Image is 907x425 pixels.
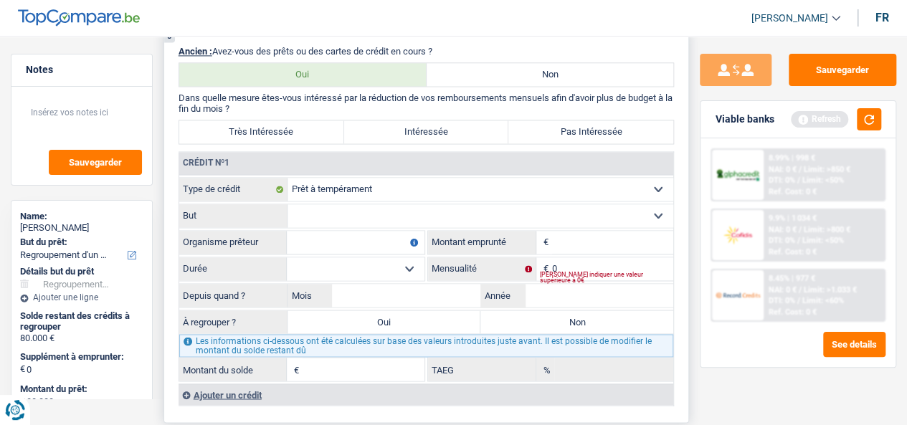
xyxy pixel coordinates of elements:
[797,296,799,305] span: /
[768,225,796,234] span: NAI: 0 €
[791,111,848,127] div: Refresh
[69,158,122,167] span: Sauvegarder
[768,247,816,257] div: Ref. Cost: 0 €
[26,64,138,76] h5: Notes
[288,284,332,307] label: Mois
[803,225,850,234] span: Limit: >800 €
[789,54,896,86] button: Sauvegarder
[716,168,760,181] img: AlphaCredit
[49,150,142,175] button: Sauvegarder
[768,236,794,245] span: DTI: 0%
[179,383,674,405] div: Ajouter un crédit
[179,178,288,201] label: Type de crédit
[20,310,143,333] div: Solde restant des crédits à regrouper
[20,266,143,277] div: Détails but du prêt
[428,231,536,254] label: Montant emprunté
[823,332,885,357] button: See details
[179,63,427,86] label: Oui
[179,120,344,143] label: Très Intéressée
[768,214,816,223] div: 9.9% | 1 034 €
[20,363,25,375] span: €
[20,222,143,234] div: [PERSON_NAME]
[768,165,796,174] span: NAI: 0 €
[332,284,480,307] input: MM
[508,120,673,143] label: Pas Intéressée
[802,176,843,185] span: Limit: <50%
[540,274,674,280] div: [PERSON_NAME] indiquer une valeur supérieure à 0€
[803,285,856,295] span: Limit: >1.033 €
[179,310,288,333] label: À regrouper ?
[768,296,794,305] span: DTI: 0%
[536,358,554,381] span: %
[536,231,552,254] span: €
[798,285,801,295] span: /
[802,296,843,305] span: Limit: <60%
[428,257,536,280] label: Mensualité
[716,285,760,307] img: Record Credits
[179,158,233,167] div: Crédit nº1
[179,358,288,381] label: Montant du solde
[20,211,143,222] div: Name:
[427,63,674,86] label: Non
[740,6,840,30] a: [PERSON_NAME]
[179,46,212,57] span: Ancien :
[480,310,673,333] label: Non
[179,46,675,57] p: Avez-vous des prêts ou des cartes de crédit en cours ?
[875,11,889,24] div: fr
[536,257,552,280] span: €
[20,237,141,248] label: But du prêt:
[164,32,175,42] div: 6
[428,358,536,381] label: TAEG
[179,231,288,254] label: Organisme prêteur
[287,358,303,381] span: €
[751,12,828,24] span: [PERSON_NAME]
[798,165,801,174] span: /
[525,284,673,307] input: AAAA
[715,113,774,125] div: Viable banks
[768,153,815,163] div: 8.99% | 998 €
[797,236,799,245] span: /
[179,334,674,357] div: Les informations ci-dessous ont été calculées sur base des valeurs introduites juste avant. Il es...
[288,310,480,333] label: Oui
[768,187,816,196] div: Ref. Cost: 0 €
[20,351,141,363] label: Supplément à emprunter:
[768,307,816,317] div: Ref. Cost: 0 €
[179,257,288,280] label: Durée
[768,274,815,283] div: 8.45% | 977 €
[803,165,850,174] span: Limit: >850 €
[179,92,675,114] p: Dans quelle mesure êtes-vous intéressé par la réduction de vos remboursements mensuels afin d'avo...
[179,204,288,227] label: But
[179,284,288,307] label: Depuis quand ?
[798,225,801,234] span: /
[480,284,525,307] label: Année
[18,9,140,27] img: TopCompare Logo
[344,120,509,143] label: Intéressée
[20,333,143,344] div: 80.000 €
[797,176,799,185] span: /
[716,224,760,247] img: Cofidis
[768,285,796,295] span: NAI: 0 €
[768,176,794,185] span: DTI: 0%
[20,383,141,395] label: Montant du prêt:
[802,236,843,245] span: Limit: <50%
[20,292,143,302] div: Ajouter une ligne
